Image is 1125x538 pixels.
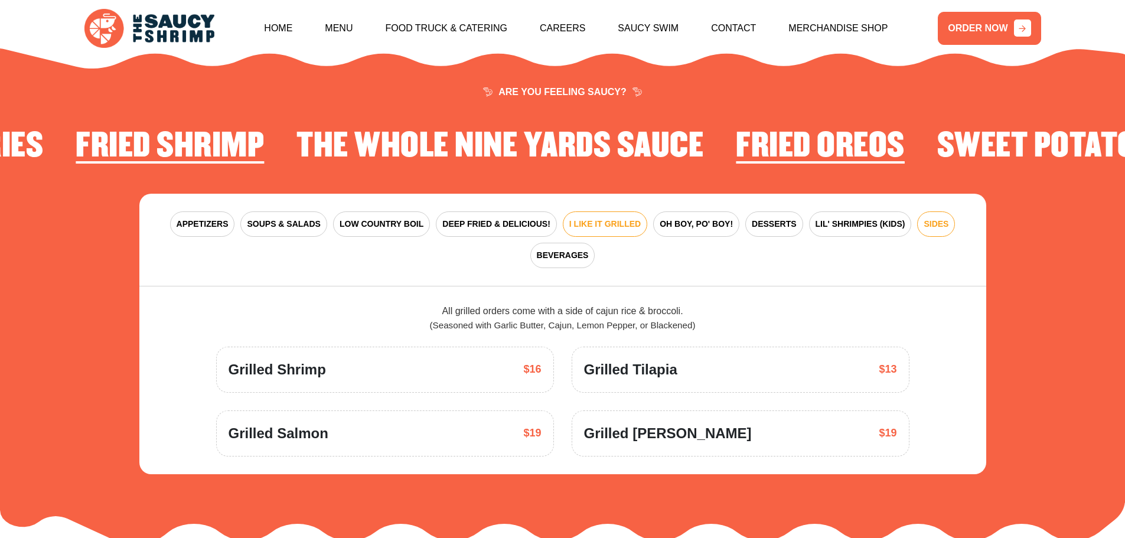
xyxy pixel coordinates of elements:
[569,218,641,230] span: I LIKE IT GRILLED
[325,3,353,54] a: Menu
[653,211,739,237] button: OH BOY, PO' BOY!
[296,128,703,169] li: 2 of 4
[340,218,423,230] span: LOW COUNTRY BOIL
[530,243,595,268] button: BEVERAGES
[442,218,550,230] span: DEEP FRIED & DELICIOUS!
[752,218,796,230] span: DESSERTS
[430,320,696,330] span: (Seasoned with Garlic Butter, Cajun, Lemon Pepper, or Blackened)
[584,359,677,380] span: Grilled Tilapia
[264,3,292,54] a: Home
[745,211,803,237] button: DESSERTS
[788,3,888,54] a: Merchandise Shop
[809,211,912,237] button: LIL' SHRIMPIES (KIDS)
[917,211,955,237] button: SIDES
[816,218,905,230] span: LIL' SHRIMPIES (KIDS)
[296,128,703,165] h2: The Whole Nine Yards Sauce
[938,12,1041,45] a: ORDER NOW
[170,211,235,237] button: APPETIZERS
[385,3,507,54] a: Food Truck & Catering
[333,211,430,237] button: LOW COUNTRY BOIL
[84,9,214,48] img: logo
[229,359,326,380] span: Grilled Shrimp
[247,218,320,230] span: SOUPS & SALADS
[523,361,541,377] span: $16
[436,211,557,237] button: DEEP FRIED & DELICIOUS!
[523,425,541,441] span: $19
[924,218,948,230] span: SIDES
[240,211,327,237] button: SOUPS & SALADS
[879,425,896,441] span: $19
[229,423,328,444] span: Grilled Salmon
[177,218,229,230] span: APPETIZERS
[879,361,896,377] span: $13
[736,128,905,165] h2: Fried Oreos
[216,304,909,332] div: All grilled orders come with a side of cajun rice & broccoli.
[660,218,733,230] span: OH BOY, PO' BOY!
[584,423,752,444] span: Grilled [PERSON_NAME]
[76,128,264,169] li: 1 of 4
[711,3,756,54] a: Contact
[540,3,585,54] a: Careers
[537,249,589,262] span: BEVERAGES
[618,3,679,54] a: Saucy Swim
[563,211,647,237] button: I LIKE IT GRILLED
[483,87,642,97] span: ARE YOU FEELING SAUCY?
[76,128,264,165] h2: Fried Shrimp
[736,128,905,169] li: 3 of 4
